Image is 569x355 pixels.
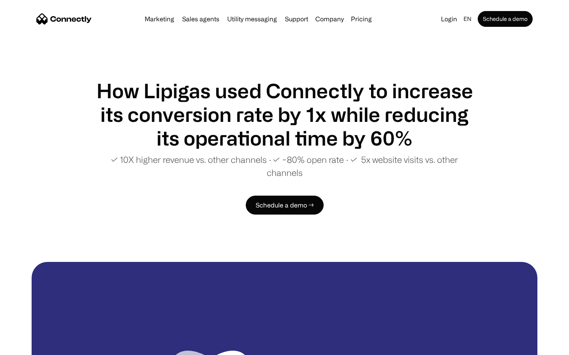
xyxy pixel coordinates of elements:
div: en [463,13,471,24]
a: Login [438,13,460,24]
a: Marketing [141,16,177,22]
div: Company [315,13,344,24]
ul: Language list [16,341,47,352]
h1: How Lipigas used Connectly to increase its conversion rate by 1x while reducing its operational t... [95,79,474,150]
aside: Language selected: English [8,340,47,352]
a: Schedule a demo → [246,196,324,215]
a: Sales agents [179,16,222,22]
a: Schedule a demo [478,11,533,27]
a: Pricing [348,16,375,22]
a: Utility messaging [224,16,280,22]
p: ✓ 10X higher revenue vs. other channels ∙ ✓ ~80% open rate ∙ ✓ 5x website visits vs. other channels [95,153,474,179]
a: Support [282,16,311,22]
